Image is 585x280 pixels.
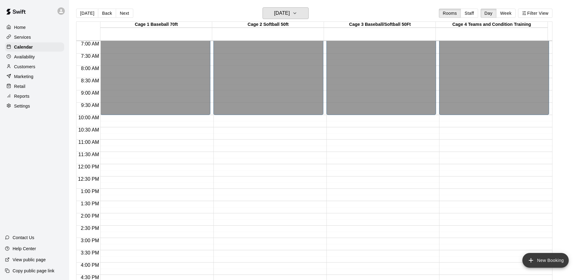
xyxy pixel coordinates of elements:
p: Settings [14,103,30,109]
span: 12:30 PM [76,176,100,182]
span: 9:00 AM [80,90,101,96]
button: Week [496,9,516,18]
span: 2:30 PM [79,226,101,231]
span: 11:30 AM [77,152,101,157]
p: View public page [13,257,46,263]
p: Services [14,34,31,40]
p: Marketing [14,73,33,80]
h6: [DATE] [274,9,290,18]
span: 8:30 AM [80,78,101,83]
div: Cage 4 Teams and Condition Training [436,22,548,28]
div: Cage 3 Baseball/Softball 50Ft [324,22,436,28]
a: Retail [5,82,64,91]
p: Customers [14,64,35,70]
a: Marketing [5,72,64,81]
p: Contact Us [13,235,34,241]
span: 8:00 AM [80,66,101,71]
span: 10:00 AM [77,115,101,120]
span: 1:30 PM [79,201,101,206]
span: 3:00 PM [79,238,101,243]
span: 7:30 AM [80,53,101,59]
span: 4:30 PM [79,275,101,280]
p: Help Center [13,246,36,252]
p: Copy public page link [13,268,54,274]
button: Day [481,9,497,18]
p: Retail [14,83,25,89]
p: Availability [14,54,35,60]
button: [DATE] [76,9,98,18]
span: 9:30 AM [80,103,101,108]
a: Customers [5,62,64,71]
span: 4:00 PM [79,262,101,268]
span: 11:00 AM [77,140,101,145]
p: Calendar [14,44,33,50]
button: Back [98,9,116,18]
div: Cage 1 Baseball 70ft [100,22,212,28]
span: 2:00 PM [79,213,101,219]
button: Next [116,9,133,18]
span: 7:00 AM [80,41,101,46]
span: 3:30 PM [79,250,101,255]
button: [DATE] [263,7,309,19]
a: Calendar [5,42,64,52]
a: Home [5,23,64,32]
p: Reports [14,93,29,99]
button: Staff [461,9,478,18]
button: add [522,253,569,268]
span: 12:00 PM [76,164,100,169]
span: 10:30 AM [77,127,101,132]
span: 1:00 PM [79,189,101,194]
button: Filter View [518,9,552,18]
a: Settings [5,101,64,111]
a: Reports [5,92,64,101]
a: Services [5,33,64,42]
a: Availability [5,52,64,61]
p: Home [14,24,26,30]
div: Cage 2 Softball 50ft [212,22,324,28]
button: Rooms [439,9,461,18]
